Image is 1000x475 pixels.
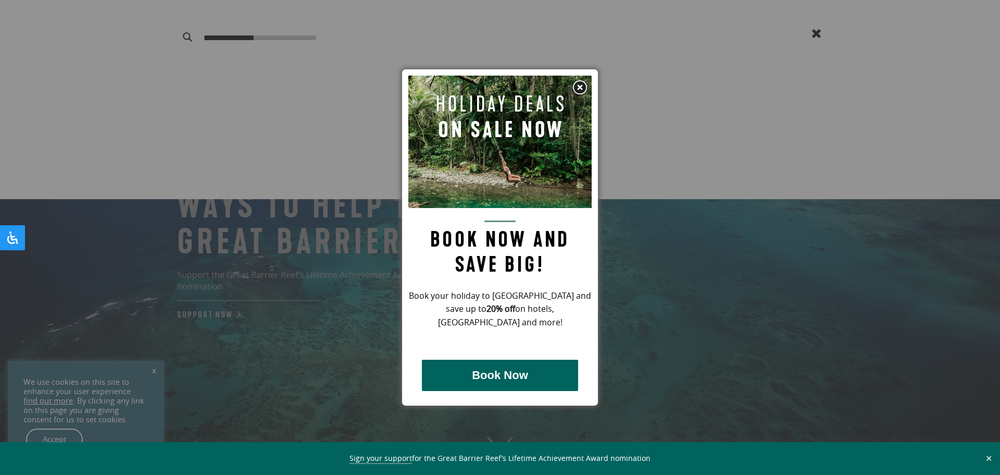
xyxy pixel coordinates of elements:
a: Sign your support [349,453,412,464]
img: Close [572,80,587,95]
img: Pop up image for Holiday Packages [408,76,592,208]
span: for the Great Barrier Reef’s Lifetime Achievement Award nomination [349,453,651,464]
button: Close [983,454,995,463]
strong: 20% off [486,303,515,314]
h2: Book now and save big! [408,221,592,277]
button: Book Now [422,360,578,391]
svg: Open Accessibility Panel [6,232,19,244]
p: Book your holiday to [GEOGRAPHIC_DATA] and save up to on hotels, [GEOGRAPHIC_DATA] and more! [408,289,592,330]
